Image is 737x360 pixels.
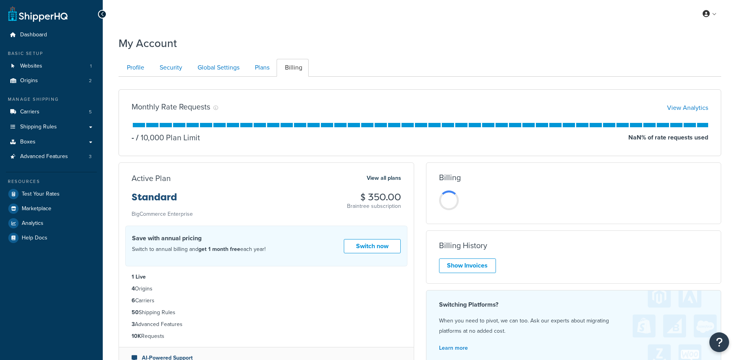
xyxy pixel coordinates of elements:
span: Boxes [20,139,36,145]
a: Marketplace [6,202,97,216]
span: 1 [90,63,92,70]
a: Test Your Rates [6,187,97,201]
a: View all plans [367,173,401,183]
a: Plans [247,59,276,77]
a: Show Invoices [439,258,496,273]
li: Carriers [6,105,97,119]
a: Billing [277,59,309,77]
div: Manage Shipping [6,96,97,103]
h3: Billing History [439,241,487,250]
strong: 1 Live [132,273,146,281]
a: Switch now [344,239,401,254]
p: Braintree subscription [347,202,401,210]
li: Advanced Features [6,149,97,164]
span: Test Your Rates [22,191,60,198]
a: Websites 1 [6,59,97,74]
a: Shipping Rules [6,120,97,134]
h4: Switching Platforms? [439,300,709,309]
a: View Analytics [667,103,708,112]
span: 5 [89,109,92,115]
div: Resources [6,178,97,185]
a: Dashboard [6,28,97,42]
li: Origins [132,285,401,293]
p: 10,000 Plan Limit [134,132,200,143]
a: Boxes [6,135,97,149]
p: - [132,132,134,143]
h3: $ 350.00 [347,192,401,202]
div: Basic Setup [6,50,97,57]
a: Advanced Features 3 [6,149,97,164]
h3: Active Plan [132,174,171,183]
span: Marketplace [22,205,51,212]
strong: 50 [132,308,139,317]
h4: Save with annual pricing [132,234,266,243]
a: ShipperHQ Home [8,6,68,22]
li: Requests [132,332,401,341]
a: Learn more [439,344,468,352]
li: Websites [6,59,97,74]
h3: Billing [439,173,461,182]
span: Advanced Features [20,153,68,160]
span: Dashboard [20,32,47,38]
strong: 3 [132,320,135,328]
p: NaN % of rate requests used [628,132,708,143]
strong: 4 [132,285,135,293]
span: 3 [89,153,92,160]
a: Analytics [6,216,97,230]
span: 2 [89,77,92,84]
a: Global Settings [189,59,246,77]
small: BigCommerce Enterprise [132,210,193,218]
strong: 10K [132,332,141,340]
a: Help Docs [6,231,97,245]
span: Carriers [20,109,40,115]
strong: 6 [132,296,135,305]
h1: My Account [119,36,177,51]
span: Origins [20,77,38,84]
strong: get 1 month free [198,245,240,253]
li: Shipping Rules [132,308,401,317]
li: Origins [6,74,97,88]
span: / [136,132,139,143]
a: Profile [119,59,151,77]
button: Open Resource Center [709,332,729,352]
p: When you need to pivot, we can too. Ask our experts about migrating platforms at no added cost. [439,316,709,336]
h3: Standard [132,192,193,209]
span: Analytics [22,220,43,227]
span: Websites [20,63,42,70]
a: Carriers 5 [6,105,97,119]
a: Security [151,59,188,77]
li: Advanced Features [132,320,401,329]
h3: Monthly Rate Requests [132,102,210,111]
p: Switch to annual billing and each year! [132,244,266,254]
span: Shipping Rules [20,124,57,130]
span: Help Docs [22,235,47,241]
li: Carriers [132,296,401,305]
a: Origins 2 [6,74,97,88]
